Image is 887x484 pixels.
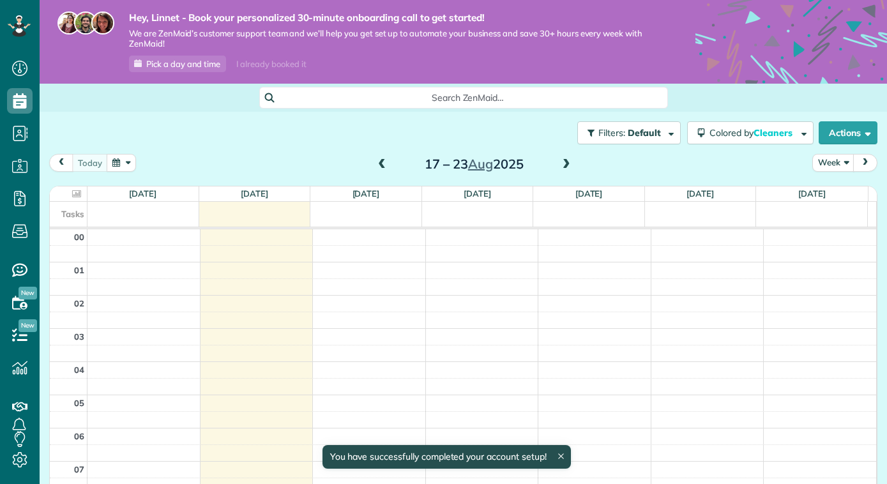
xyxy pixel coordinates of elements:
div: You have successfully completed your account setup! [322,445,570,469]
button: Week [812,154,854,171]
img: jorge-587dff0eeaa6aab1f244e6dc62b8924c3b6ad411094392a53c71c6c4a576187d.jpg [74,11,97,34]
span: Default [628,127,662,139]
button: next [853,154,877,171]
span: New [19,319,37,332]
img: michelle-19f622bdf1676172e81f8f8fba1fb50e276960ebfe0243fe18214015130c80e4.jpg [91,11,114,34]
button: Filters: Default [577,121,681,144]
h2: 17 – 23 2025 [394,157,554,171]
a: [DATE] [129,188,156,199]
a: Filters: Default [571,121,681,144]
span: Tasks [61,209,84,219]
strong: Hey, Linnet - Book your personalized 30-minute onboarding call to get started! [129,11,657,24]
button: Colored byCleaners [687,121,814,144]
span: 07 [74,464,84,474]
a: [DATE] [241,188,268,199]
a: [DATE] [798,188,826,199]
div: I already booked it [229,56,314,72]
a: Pick a day and time [129,56,226,72]
span: Colored by [709,127,797,139]
a: [DATE] [686,188,714,199]
span: 02 [74,298,84,308]
span: Aug [468,156,493,172]
span: Cleaners [754,127,794,139]
button: prev [49,154,73,171]
span: New [19,287,37,299]
span: 06 [74,431,84,441]
span: Pick a day and time [146,59,220,69]
span: 05 [74,398,84,408]
span: 03 [74,331,84,342]
button: Actions [819,121,877,144]
span: We are ZenMaid’s customer support team and we’ll help you get set up to automate your business an... [129,28,657,50]
button: Today [72,154,108,171]
span: 04 [74,365,84,375]
a: [DATE] [464,188,491,199]
img: maria-72a9807cf96188c08ef61303f053569d2e2a8a1cde33d635c8a3ac13582a053d.jpg [57,11,80,34]
span: 00 [74,232,84,242]
span: Filters: [598,127,625,139]
a: [DATE] [353,188,380,199]
span: 01 [74,265,84,275]
a: [DATE] [575,188,603,199]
